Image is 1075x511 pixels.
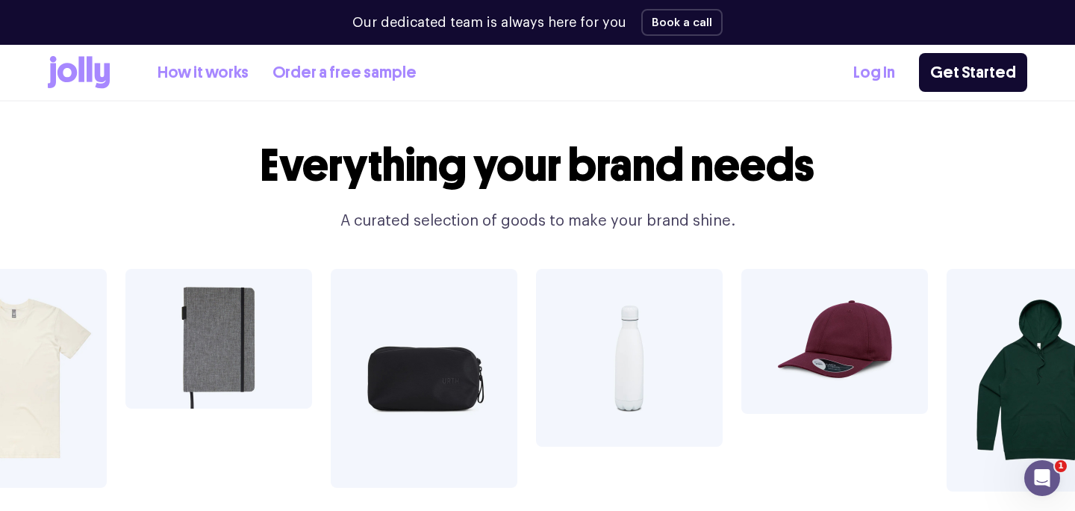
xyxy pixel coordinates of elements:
a: Order a free sample [272,61,417,85]
h2: Everything your brand needs [251,140,824,191]
span: 1 [1055,460,1067,472]
iframe: Intercom live chat [1024,460,1060,496]
p: A curated selection of goods to make your brand shine. [251,209,824,233]
a: How it works [158,61,249,85]
a: Get Started [919,53,1027,92]
button: Book a call [641,9,723,36]
a: Log In [853,61,895,85]
p: Our dedicated team is always here for you [352,13,626,33]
